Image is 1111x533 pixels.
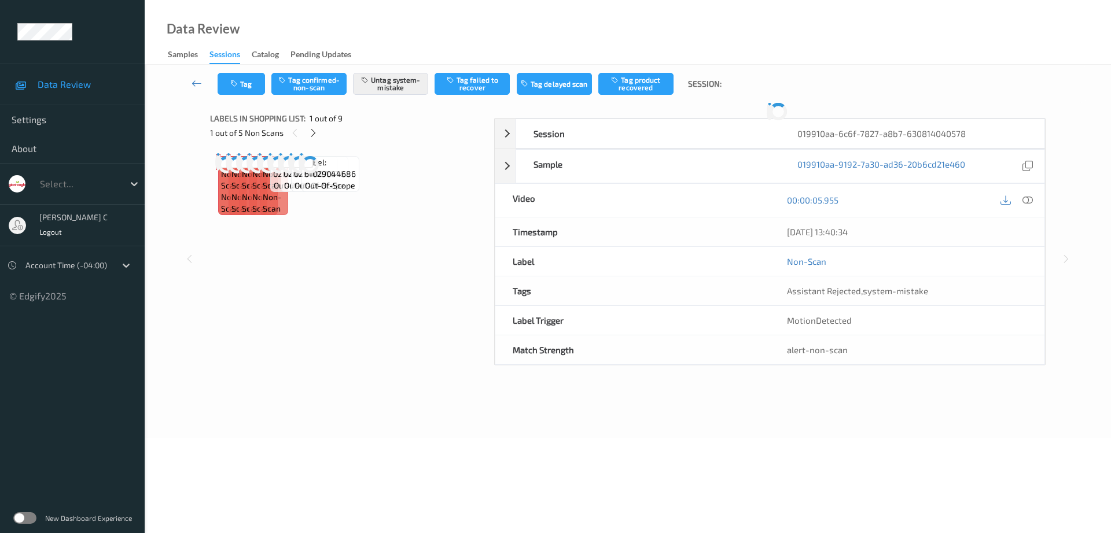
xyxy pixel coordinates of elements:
button: Untag system-mistake [353,73,428,95]
a: Samples [168,47,209,63]
button: Tag confirmed-non-scan [271,73,347,95]
a: 00:00:05.955 [787,194,838,206]
span: Assistant Rejected [787,286,861,296]
div: Tags [495,276,770,305]
div: 1 out of 5 Non Scans [210,125,486,140]
div: Session [516,119,781,148]
div: Timestamp [495,217,770,246]
span: out-of-scope [305,180,355,191]
div: Match Strength [495,335,770,364]
span: 1 out of 9 [310,113,343,124]
div: Pending Updates [290,49,351,63]
div: Samples [168,49,198,63]
a: 019910aa-9192-7a30-ad36-20b6cd21e460 [797,158,965,174]
div: alert-non-scan [787,344,1027,356]
div: Sample [516,150,781,183]
span: non-scan [263,191,285,214]
a: Non-Scan [787,256,826,267]
span: non-scan [252,191,274,214]
span: Label: 61029044686 [304,157,356,180]
span: non-scan [242,191,264,214]
span: Label: Non-Scan [252,157,274,191]
div: [DATE] 13:40:34 [787,226,1027,238]
span: out-of-scope [295,180,345,191]
span: Session: [688,78,722,90]
span: Label: Non-Scan [231,157,253,191]
span: non-scan [221,191,243,214]
button: Tag [218,73,265,95]
a: Catalog [252,47,290,63]
span: Label: Non-Scan [263,157,285,191]
div: Label Trigger [495,306,770,335]
div: Sessions [209,49,240,64]
button: Tag product recovered [598,73,674,95]
span: Label: Non-Scan [221,157,243,191]
div: Data Review [167,23,240,35]
span: out-of-scope [274,180,324,191]
div: Video [495,184,770,217]
a: Pending Updates [290,47,363,63]
span: Label: Non-Scan [242,157,264,191]
span: out-of-scope [284,180,334,191]
div: Catalog [252,49,279,63]
span: system-mistake [863,286,928,296]
span: non-scan [231,191,253,214]
a: Sessions [209,47,252,64]
button: Tag failed to recover [435,73,510,95]
div: MotionDetected [770,306,1044,335]
span: Labels in shopping list: [210,113,306,124]
button: Tag delayed scan [517,73,592,95]
div: 019910aa-6c6f-7827-a8b7-630814040578 [780,119,1044,148]
div: Session019910aa-6c6f-7827-a8b7-630814040578 [495,119,1045,149]
span: , [787,286,928,296]
div: Label [495,247,770,276]
div: Sample019910aa-9192-7a30-ad36-20b6cd21e460 [495,149,1045,183]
